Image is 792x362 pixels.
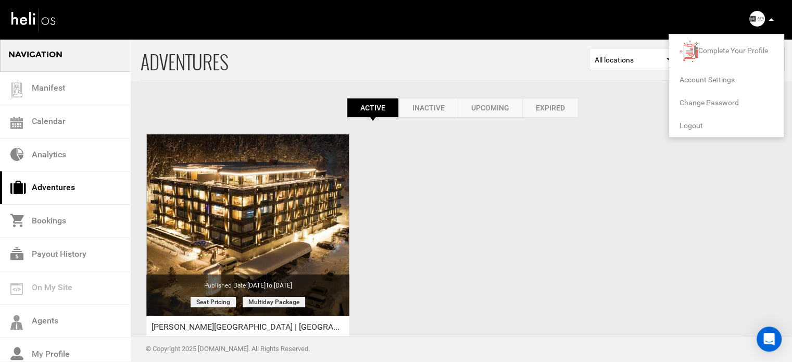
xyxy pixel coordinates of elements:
div: Published Date: [146,274,349,290]
span: All locations [595,55,672,65]
div: [PERSON_NAME][GEOGRAPHIC_DATA] | [GEOGRAPHIC_DATA] [146,321,349,337]
span: Change Password [680,98,739,107]
span: Complete Your Profile [698,46,768,55]
span: [DATE] [247,282,292,289]
a: Upcoming [458,98,522,118]
img: heli-logo [10,6,57,33]
span: to [DATE] [266,282,292,289]
a: Active [347,98,399,118]
img: on_my_site.svg [10,283,23,295]
img: calendar.svg [10,117,23,129]
img: agents-icon.svg [10,315,23,330]
span: Seat Pricing [191,297,236,307]
a: Expired [522,98,579,118]
span: Select box activate [589,48,677,70]
img: images [680,41,698,62]
img: d0dd569acb005c8772ac55505a301cb4.png [749,11,765,27]
a: Inactive [399,98,458,118]
span: Account Settings [680,76,735,84]
span: Multiday package [243,297,305,307]
span: ADVENTURES [141,38,589,80]
img: guest-list.svg [9,82,24,97]
div: Open Intercom Messenger [757,327,782,352]
span: Logout [680,121,703,130]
